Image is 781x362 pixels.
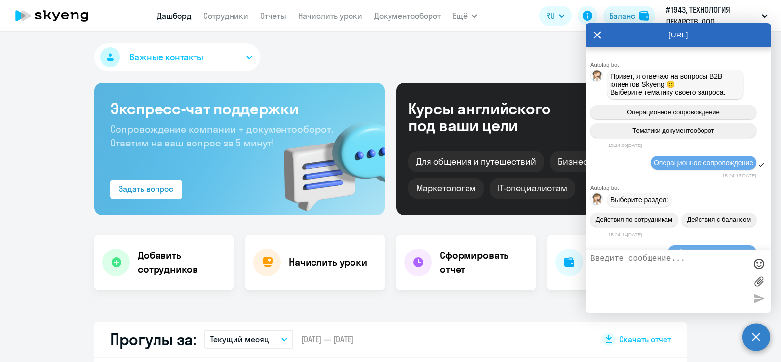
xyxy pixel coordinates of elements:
[666,4,758,28] p: #1943, ТЕХНОЛОГИЯ ЛЕКАРСТВ, ООО
[619,334,671,345] span: Скачать отчет
[490,178,575,199] div: IT-специалистам
[591,70,603,84] img: bot avatar
[298,11,362,21] a: Начислить уроки
[603,6,655,26] button: Балансbalance
[408,178,484,199] div: Маркетологам
[632,127,714,134] span: Тематики документооборот
[301,334,353,345] span: [DATE] — [DATE]
[590,123,756,138] button: Тематики документооборот
[129,51,203,64] span: Важные контакты
[210,333,269,345] p: Текущий месяц
[110,99,369,118] h3: Экспресс-чат поддержки
[110,180,182,199] button: Задать вопрос
[550,151,667,172] div: Бизнес и командировки
[289,255,367,269] h4: Начислить уроки
[590,213,678,227] button: Действия по сотрудникам
[440,249,528,276] h4: Сформировать отчет
[110,123,333,149] span: Сопровождение компании + документооборот. Ответим на ваш вопрос за 5 минут!
[661,4,773,28] button: #1943, ТЕХНОЛОГИЯ ЛЕКАРСТВ, ООО
[608,232,642,237] time: 15:24:14[DATE]
[671,248,753,256] span: Действия по сотрудникам
[119,183,173,195] div: Задать вопрос
[610,196,668,204] span: Выберите раздел:
[204,330,293,349] button: Текущий месяц
[590,62,771,68] div: Autofaq bot
[639,11,649,21] img: balance
[627,109,720,116] span: Операционное сопровождение
[654,159,753,167] span: Операционное сопровождение
[596,216,672,223] span: Действия по сотрудникам
[539,6,572,26] button: RU
[609,10,635,22] div: Баланс
[687,216,751,223] span: Действия с балансом
[591,193,603,208] img: bot avatar
[157,11,192,21] a: Дашборд
[138,249,226,276] h4: Добавить сотрудников
[722,173,756,178] time: 15:24:13[DATE]
[374,11,441,21] a: Документооборот
[590,185,771,191] div: Autofaq bot
[590,105,756,119] button: Операционное сопровождение
[682,213,756,227] button: Действия с балансом
[546,10,555,22] span: RU
[453,10,468,22] span: Ещё
[453,6,477,26] button: Ещё
[408,100,577,134] div: Курсы английского под ваши цели
[751,274,766,289] label: Лимит 10 файлов
[610,72,726,96] span: Привет, я отвечаю на вопросы B2B клиентов Skyeng 🙂 Выберите тематику своего запроса.
[408,151,544,172] div: Для общения и путешествий
[260,11,286,21] a: Отчеты
[608,143,642,148] time: 15:24:06[DATE]
[270,104,385,215] img: bg-img
[110,329,196,349] h2: Прогулы за:
[203,11,248,21] a: Сотрудники
[94,43,260,71] button: Важные контакты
